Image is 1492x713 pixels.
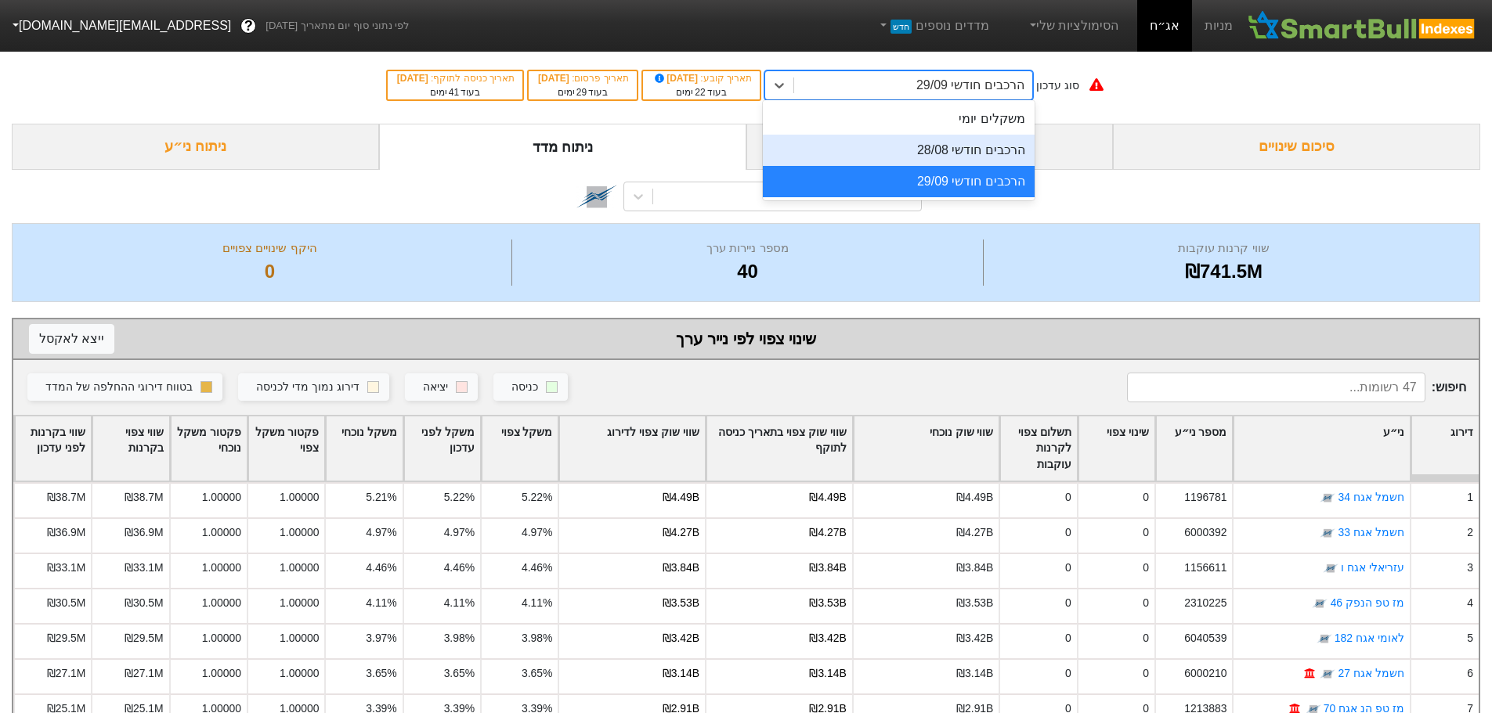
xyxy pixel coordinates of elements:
[444,489,475,506] div: 5.22%
[1331,596,1404,609] a: מז טפ הנפק 46
[763,166,1035,197] div: הרכבים חודשי 29/09
[706,416,852,481] div: Toggle SortBy
[449,87,459,98] span: 41
[956,489,993,506] div: ₪4.49B
[1338,491,1403,503] a: חשמל אגח 34
[559,416,705,481] div: Toggle SortBy
[444,560,475,576] div: 4.46%
[202,489,241,506] div: 1.00000
[326,416,402,481] div: Toggle SortBy
[444,630,475,646] div: 3.98%
[202,630,241,646] div: 1.00000
[366,489,396,506] div: 5.21%
[366,524,396,541] div: 4.97%
[763,135,1035,166] div: הרכבים חודשי 28/08
[1143,560,1149,576] div: 0
[1234,416,1409,481] div: Toggle SortBy
[397,73,431,84] span: [DATE]
[444,665,475,682] div: 3.65%
[202,595,241,611] div: 1.00000
[1143,630,1149,646] div: 0
[171,416,247,481] div: Toggle SortBy
[47,630,86,646] div: ₪29.5M
[92,416,168,481] div: Toggle SortBy
[663,489,699,506] div: ₪4.49B
[248,416,324,481] div: Toggle SortBy
[871,10,995,41] a: מדדים נוספיםחדש
[663,665,699,682] div: ₪3.14B
[763,103,1035,135] div: משקלים יומי
[1467,560,1473,576] div: 3
[47,595,86,611] div: ₪30.5M
[956,665,993,682] div: ₪3.14B
[1127,373,1425,402] input: 47 רשומות...
[1312,596,1328,612] img: tase link
[1184,595,1226,611] div: 2310225
[32,239,508,257] div: היקף שינויים צפויים
[47,560,86,576] div: ₪33.1M
[916,76,1024,95] div: הרכבים חודשי 29/09
[1078,416,1154,481] div: Toggle SortBy
[29,324,114,354] button: ייצא לאקסל
[809,524,846,541] div: ₪4.27B
[1184,665,1226,682] div: 6000210
[1021,10,1125,41] a: הסימולציות שלי
[125,489,164,506] div: ₪38.7M
[125,630,164,646] div: ₪29.5M
[202,524,241,541] div: 1.00000
[1323,561,1338,577] img: tase link
[202,560,241,576] div: 1.00000
[47,489,86,506] div: ₪38.7M
[522,489,552,506] div: 5.22%
[29,327,1463,351] div: שינוי צפוי לפי נייר ערך
[280,595,319,611] div: 1.00000
[396,71,515,85] div: תאריך כניסה לתוקף :
[280,489,319,506] div: 1.00000
[125,665,164,682] div: ₪27.1M
[1467,665,1473,682] div: 6
[32,257,508,286] div: 0
[266,18,409,34] span: לפי נתוני סוף יום מתאריך [DATE]
[854,416,999,481] div: Toggle SortBy
[1184,524,1226,541] div: 6000392
[576,87,587,98] span: 29
[366,630,396,646] div: 3.97%
[379,124,746,170] div: ניתוח מדד
[538,73,572,84] span: [DATE]
[1338,526,1403,538] a: חשמל אגח 33
[202,665,241,682] div: 1.00000
[1245,10,1479,41] img: SmartBull
[280,665,319,682] div: 1.00000
[809,489,846,506] div: ₪4.49B
[1317,632,1332,647] img: tase link
[956,595,993,611] div: ₪3.53B
[1143,595,1149,611] div: 0
[511,379,538,396] div: כניסה
[280,524,319,541] div: 1.00000
[444,595,475,611] div: 4.11%
[125,524,164,541] div: ₪36.9M
[516,257,979,286] div: 40
[366,560,396,576] div: 4.46%
[695,87,705,98] span: 22
[493,373,568,402] button: כניסה
[1000,416,1076,481] div: Toggle SortBy
[522,560,552,576] div: 4.46%
[125,560,164,576] div: ₪33.1M
[576,176,617,217] img: tase link
[522,630,552,646] div: 3.98%
[536,71,629,85] div: תאריך פרסום :
[1065,524,1071,541] div: 0
[244,16,253,37] span: ?
[809,630,846,646] div: ₪3.42B
[1338,667,1403,679] a: חשמל אגח 27
[280,560,319,576] div: 1.00000
[1156,416,1232,481] div: Toggle SortBy
[444,524,475,541] div: 4.97%
[238,373,389,402] button: דירוג נמוך מדי לכניסה
[1143,524,1149,541] div: 0
[516,239,979,257] div: מספר ניירות ערך
[809,560,846,576] div: ₪3.84B
[1184,630,1226,646] div: 6040539
[256,379,359,396] div: דירוג נמוך מדי לכניסה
